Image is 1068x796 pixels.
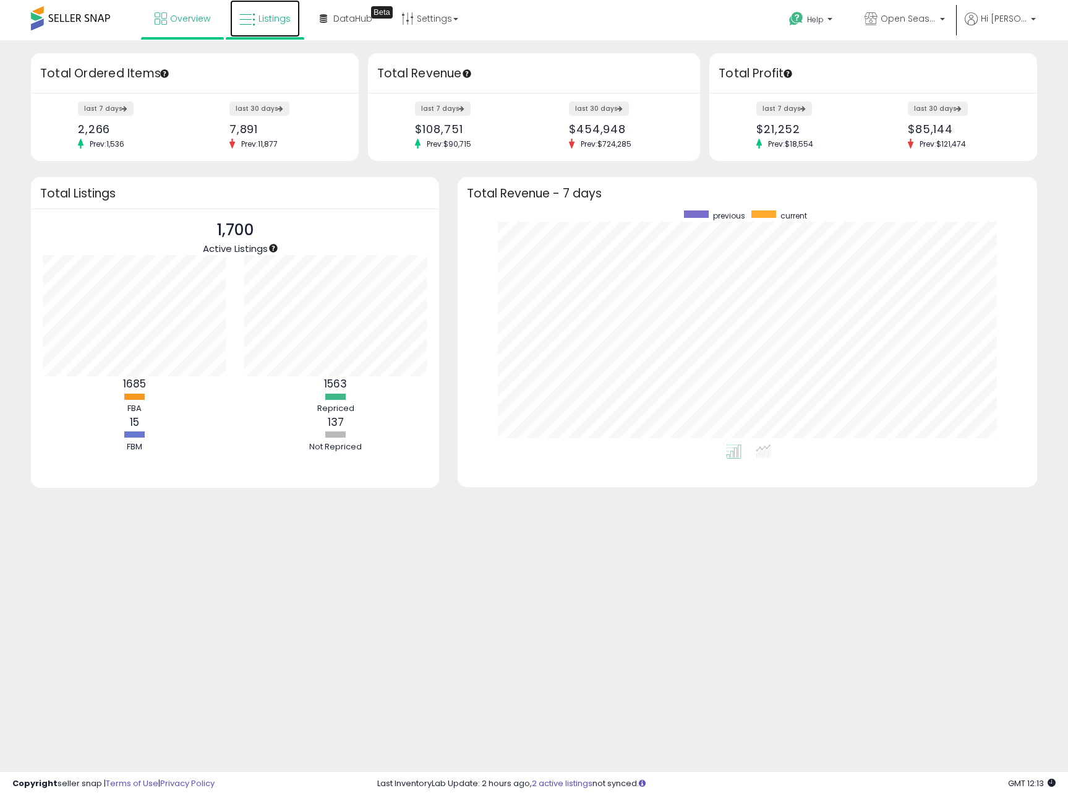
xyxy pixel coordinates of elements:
[170,12,210,25] span: Overview
[78,123,186,136] div: 2,266
[130,415,139,430] b: 15
[415,123,524,136] div: $108,751
[98,441,172,453] div: FBM
[756,102,812,116] label: last 7 days
[40,189,430,198] h3: Total Listings
[421,139,477,149] span: Prev: $90,715
[779,2,845,40] a: Help
[78,102,134,116] label: last 7 days
[258,12,291,25] span: Listings
[377,65,691,82] h3: Total Revenue
[965,12,1036,40] a: Hi [PERSON_NAME]
[569,102,629,116] label: last 30 days
[719,65,1028,82] h3: Total Profit
[324,376,347,391] b: 1563
[881,12,936,25] span: Open Seasons
[981,12,1027,25] span: Hi [PERSON_NAME]
[159,68,170,79] div: Tooltip anchor
[908,123,1015,136] div: $85,144
[756,123,864,136] div: $21,252
[40,65,349,82] h3: Total Ordered Items
[98,403,172,415] div: FBA
[299,441,373,453] div: Not Repriced
[780,210,807,221] span: current
[299,403,373,415] div: Repriced
[203,242,268,255] span: Active Listings
[467,189,1028,198] h3: Total Revenue - 7 days
[782,68,793,79] div: Tooltip anchor
[788,11,804,27] i: Get Help
[83,139,130,149] span: Prev: 1,536
[371,6,393,19] div: Tooltip anchor
[415,102,471,116] label: last 7 days
[203,218,268,242] p: 1,700
[713,210,745,221] span: previous
[333,12,372,25] span: DataHub
[575,139,638,149] span: Prev: $724,285
[461,68,472,79] div: Tooltip anchor
[569,123,678,136] div: $454,948
[913,139,972,149] span: Prev: $121,474
[123,376,146,391] b: 1685
[229,102,289,116] label: last 30 days
[229,123,337,136] div: 7,891
[235,139,284,149] span: Prev: 11,877
[328,415,344,430] b: 137
[908,102,968,116] label: last 30 days
[762,139,819,149] span: Prev: $18,554
[268,243,279,254] div: Tooltip anchor
[807,14,824,25] span: Help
